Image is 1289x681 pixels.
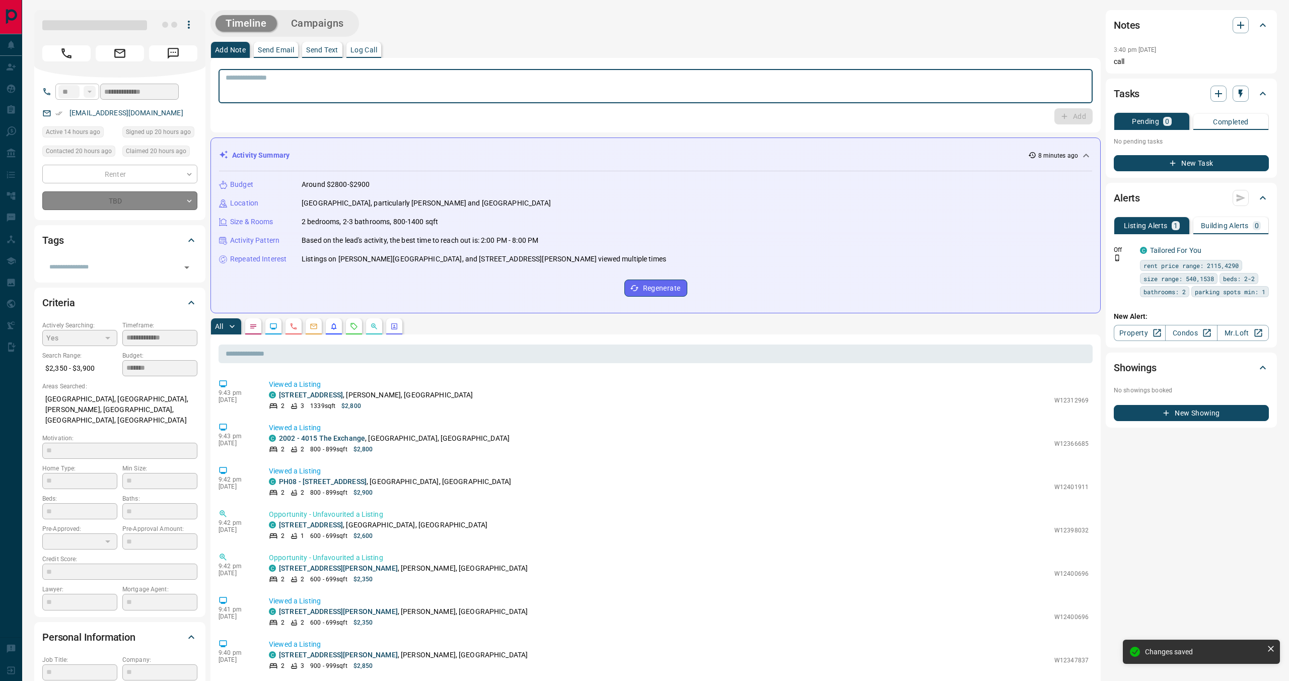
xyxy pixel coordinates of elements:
[353,488,373,497] p: $2,900
[1114,86,1139,102] h2: Tasks
[219,526,254,533] p: [DATE]
[149,45,197,61] span: Message
[1145,648,1263,656] div: Changes saved
[290,322,298,330] svg: Calls
[219,656,254,663] p: [DATE]
[219,613,254,620] p: [DATE]
[1114,46,1157,53] p: 3:40 pm [DATE]
[310,531,347,540] p: 600 - 699 sqft
[1114,356,1269,380] div: Showings
[310,488,347,497] p: 800 - 899 sqft
[310,322,318,330] svg: Emails
[279,564,398,572] a: [STREET_ADDRESS][PERSON_NAME]
[1114,254,1121,261] svg: Push Notification Only
[126,146,186,156] span: Claimed 20 hours ago
[122,146,197,160] div: Sun Sep 14 2025
[1054,569,1089,578] p: W12400696
[219,389,254,396] p: 9:43 pm
[42,228,197,252] div: Tags
[269,478,276,485] div: condos.ca
[42,330,117,346] div: Yes
[279,434,365,442] a: 2002 - 4015 The Exchange
[122,351,197,360] p: Budget:
[269,435,276,442] div: condos.ca
[279,521,343,529] a: [STREET_ADDRESS]
[42,191,197,210] div: TBD
[1255,222,1259,229] p: 0
[42,45,91,61] span: Call
[279,563,528,574] p: , [PERSON_NAME], [GEOGRAPHIC_DATA]
[215,46,246,53] p: Add Note
[122,494,197,503] p: Baths:
[1054,396,1089,405] p: W12312969
[1150,246,1201,254] a: Tailored For You
[302,254,666,264] p: Listings on [PERSON_NAME][GEOGRAPHIC_DATA], and [STREET_ADDRESS][PERSON_NAME] viewed multiple times
[269,466,1089,476] p: Viewed a Listing
[219,476,254,483] p: 9:42 pm
[1114,13,1269,37] div: Notes
[46,146,112,156] span: Contacted 20 hours ago
[180,260,194,275] button: Open
[1114,245,1134,254] p: Off
[281,661,284,670] p: 2
[269,509,1089,520] p: Opportunity - Unfavourited a Listing
[341,401,361,411] p: $2,800
[1114,134,1269,149] p: No pending tasks
[42,146,117,160] div: Sun Sep 14 2025
[1140,247,1147,254] div: condos.ca
[42,555,197,564] p: Credit Score:
[353,445,373,454] p: $2,800
[122,524,197,533] p: Pre-Approval Amount:
[269,521,276,528] div: condos.ca
[269,391,276,398] div: condos.ca
[1114,17,1140,33] h2: Notes
[269,596,1089,606] p: Viewed a Listing
[42,655,117,664] p: Job Title:
[122,585,197,594] p: Mortgage Agent:
[122,321,197,330] p: Timeframe:
[279,606,528,617] p: , [PERSON_NAME], [GEOGRAPHIC_DATA]
[219,570,254,577] p: [DATE]
[1124,222,1168,229] p: Listing Alerts
[126,127,191,137] span: Signed up 20 hours ago
[42,232,63,248] h2: Tags
[310,661,347,670] p: 900 - 999 sqft
[42,126,117,141] div: Sun Sep 14 2025
[219,146,1092,165] div: Activity Summary8 minutes ago
[330,322,338,330] svg: Listing Alerts
[219,396,254,403] p: [DATE]
[279,650,528,660] p: , [PERSON_NAME], [GEOGRAPHIC_DATA]
[281,445,284,454] p: 2
[301,488,304,497] p: 2
[279,520,487,530] p: , [GEOGRAPHIC_DATA], [GEOGRAPHIC_DATA]
[269,322,277,330] svg: Lead Browsing Activity
[1054,656,1089,665] p: W12347837
[219,606,254,613] p: 9:41 pm
[230,235,279,246] p: Activity Pattern
[1201,222,1249,229] p: Building Alerts
[1143,274,1214,284] span: size range: 540,1538
[42,291,197,315] div: Criteria
[219,433,254,440] p: 9:43 pm
[370,322,378,330] svg: Opportunities
[302,235,538,246] p: Based on the lead's activity, the best time to reach out is: 2:00 PM - 8:00 PM
[350,46,377,53] p: Log Call
[281,618,284,627] p: 2
[69,109,183,117] a: [EMAIL_ADDRESS][DOMAIN_NAME]
[216,15,277,32] button: Timeline
[279,476,511,487] p: , [GEOGRAPHIC_DATA], [GEOGRAPHIC_DATA]
[269,651,276,658] div: condos.ca
[215,323,223,330] p: All
[269,553,1089,563] p: Opportunity - Unfavourited a Listing
[301,661,304,670] p: 3
[42,625,197,649] div: Personal Information
[310,618,347,627] p: 600 - 699 sqft
[1165,325,1217,341] a: Condos
[624,280,687,297] button: Regenerate
[310,575,347,584] p: 600 - 699 sqft
[281,531,284,540] p: 2
[219,483,254,490] p: [DATE]
[122,464,197,473] p: Min Size:
[42,351,117,360] p: Search Range:
[1143,287,1186,297] span: bathrooms: 2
